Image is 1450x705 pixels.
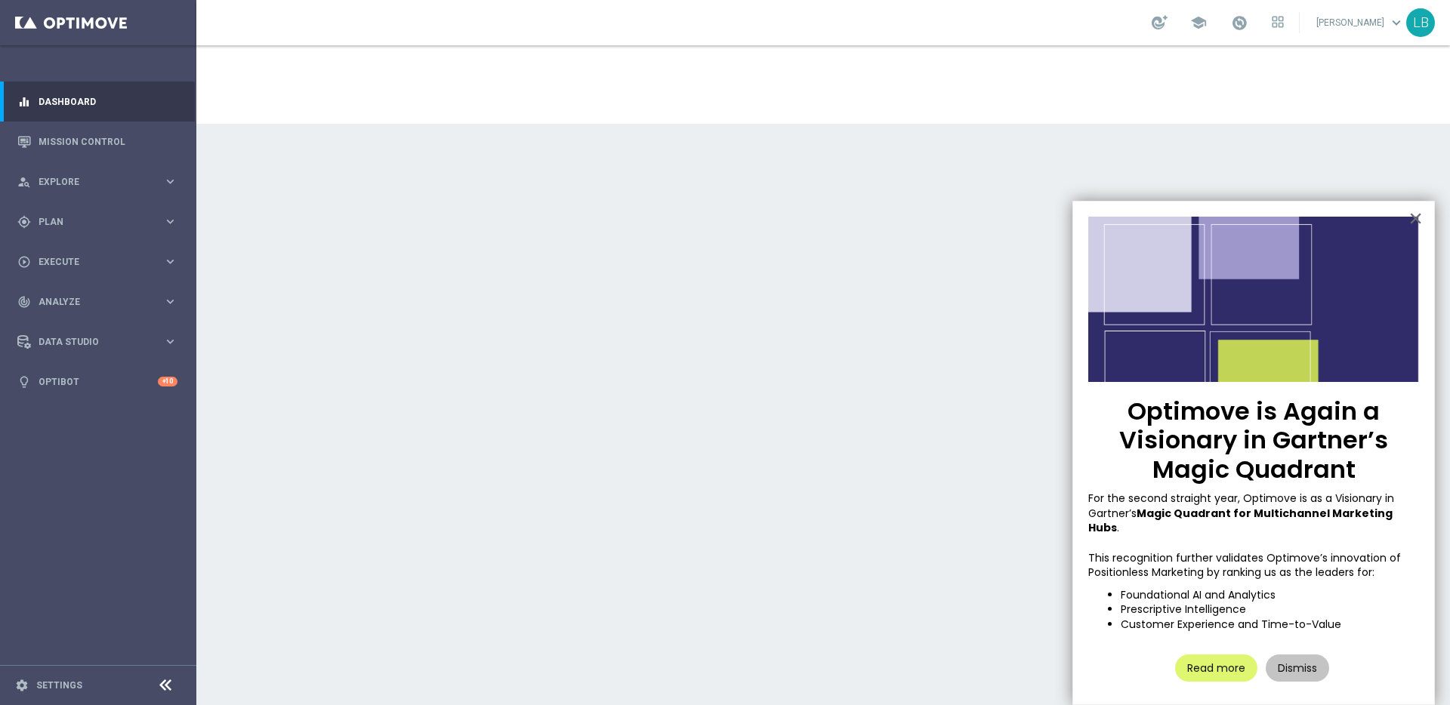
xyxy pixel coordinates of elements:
div: Mission Control [17,122,177,162]
i: keyboard_arrow_right [163,334,177,349]
i: equalizer [17,95,31,109]
a: Mission Control [39,122,177,162]
a: Dashboard [39,82,177,122]
div: Optibot [17,362,177,402]
i: settings [15,679,29,692]
div: Analyze [17,295,163,309]
i: lightbulb [17,375,31,389]
i: keyboard_arrow_right [163,254,177,269]
p: This recognition further validates Optimove’s innovation of Positionless Marketing by ranking us ... [1088,551,1419,580]
span: Explore [39,177,163,186]
div: Data Studio [17,335,163,349]
a: [PERSON_NAME] [1315,11,1406,34]
span: Plan [39,217,163,226]
i: keyboard_arrow_right [163,294,177,309]
i: person_search [17,175,31,189]
li: Customer Experience and Time-to-Value [1121,617,1419,633]
i: track_changes [17,295,31,309]
div: Plan [17,215,163,229]
a: Optibot [39,362,158,402]
span: Analyze [39,297,163,306]
span: . [1117,520,1119,535]
div: Dashboard [17,82,177,122]
a: Settings [36,681,82,690]
li: Prescriptive Intelligence [1121,602,1419,617]
button: Read more [1175,654,1257,682]
li: Foundational AI and Analytics [1121,588,1419,603]
span: Execute [39,257,163,266]
span: school [1190,14,1207,31]
i: gps_fixed [17,215,31,229]
div: Explore [17,175,163,189]
i: play_circle_outline [17,255,31,269]
button: Dismiss [1266,654,1329,682]
div: +10 [158,377,177,386]
p: Optimove is Again a Visionary in Gartner’s Magic Quadrant [1088,397,1419,484]
i: keyboard_arrow_right [163,214,177,229]
span: keyboard_arrow_down [1388,14,1405,31]
button: Close [1408,206,1423,230]
i: keyboard_arrow_right [163,174,177,189]
span: Data Studio [39,337,163,346]
div: LB [1406,8,1435,37]
span: For the second straight year, Optimove is as a Visionary in Gartner’s [1088,491,1397,521]
div: Execute [17,255,163,269]
strong: Magic Quadrant for Multichannel Marketing Hubs [1088,506,1395,536]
